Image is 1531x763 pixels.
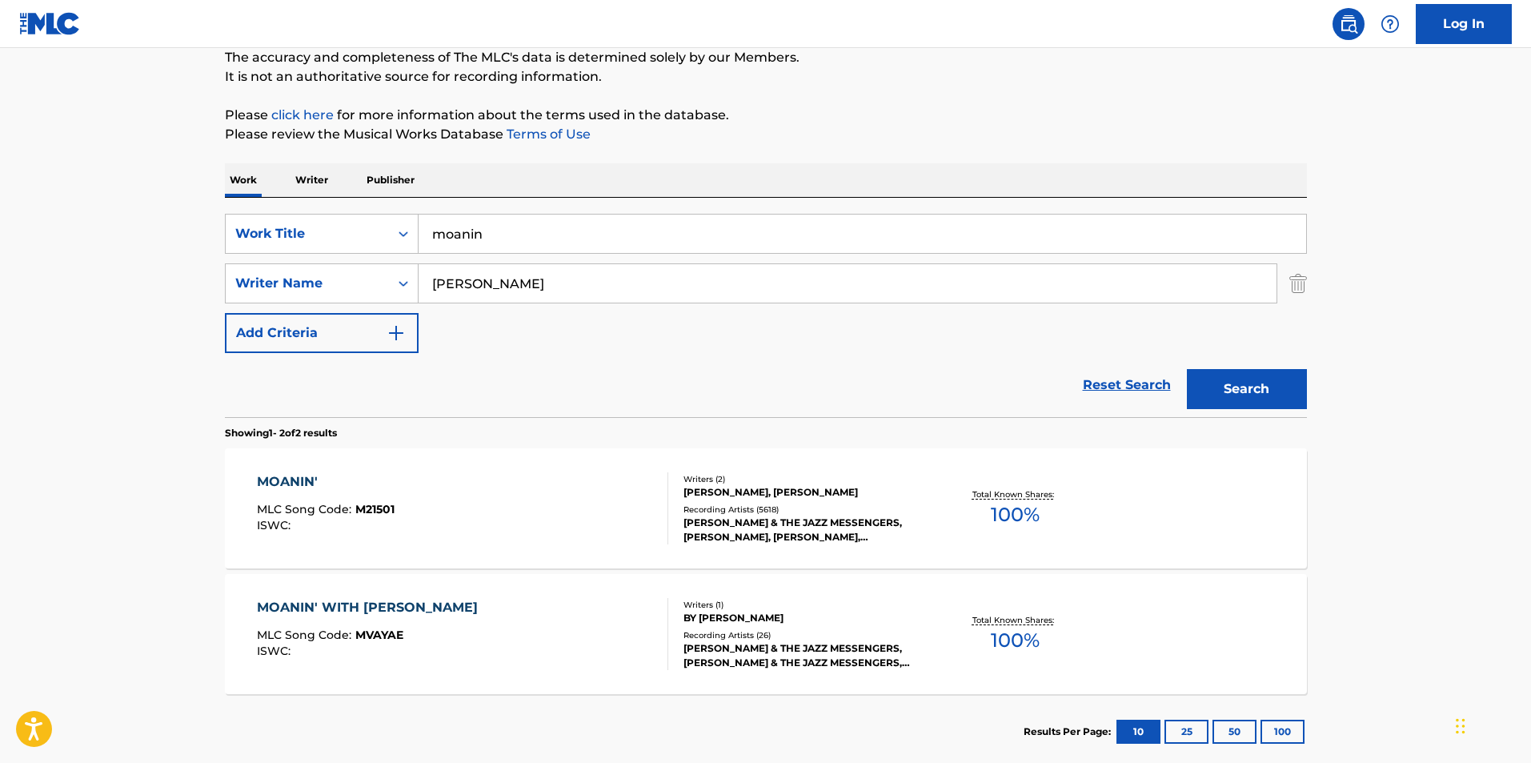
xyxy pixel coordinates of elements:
button: 100 [1260,720,1305,744]
div: Recording Artists ( 26 ) [683,629,925,641]
span: 100 % [991,500,1040,529]
p: Work [225,163,262,197]
span: MVAYAE [355,628,403,642]
img: Delete Criterion [1289,263,1307,303]
div: Work Title [235,224,379,243]
button: 25 [1164,720,1208,744]
div: Writers ( 1 ) [683,599,925,611]
div: Drag [1456,702,1465,750]
a: MOANIN' WITH [PERSON_NAME]MLC Song Code:MVAYAEISWC:Writers (1)BY [PERSON_NAME]Recording Artists (... [225,574,1307,694]
div: BY [PERSON_NAME] [683,611,925,625]
span: MLC Song Code : [257,502,355,516]
p: Please for more information about the terms used in the database. [225,106,1307,125]
a: MOANIN'MLC Song Code:M21501ISWC:Writers (2)[PERSON_NAME], [PERSON_NAME]Recording Artists (5618)[P... [225,448,1307,568]
div: Recording Artists ( 5618 ) [683,504,925,516]
span: 100 % [991,626,1040,655]
p: It is not an authoritative source for recording information. [225,67,1307,86]
img: 9d2ae6d4665cec9f34b9.svg [387,323,406,343]
div: Help [1374,8,1406,40]
span: M21501 [355,502,395,516]
button: 10 [1116,720,1160,744]
p: Total Known Shares: [972,614,1058,626]
p: Showing 1 - 2 of 2 results [225,426,337,440]
p: The accuracy and completeness of The MLC's data is determined solely by our Members. [225,48,1307,67]
img: help [1381,14,1400,34]
div: Writer Name [235,274,379,293]
img: MLC Logo [19,12,81,35]
p: Results Per Page: [1024,725,1115,739]
div: MOANIN' WITH [PERSON_NAME] [257,598,486,617]
button: Search [1187,369,1307,409]
button: 50 [1212,720,1256,744]
div: MOANIN' [257,472,395,492]
span: MLC Song Code : [257,628,355,642]
p: Total Known Shares: [972,488,1058,500]
span: ISWC : [257,518,295,532]
div: Writers ( 2 ) [683,473,925,485]
img: search [1339,14,1358,34]
div: [PERSON_NAME] & THE JAZZ MESSENGERS, [PERSON_NAME] & THE JAZZ MESSENGERS, [PERSON_NAME] & THE JAZ... [683,641,925,670]
button: Add Criteria [225,313,419,353]
div: [PERSON_NAME] & THE JAZZ MESSENGERS, [PERSON_NAME], [PERSON_NAME], [PERSON_NAME] & THE JAZZ MESSE... [683,516,925,544]
div: [PERSON_NAME], [PERSON_NAME] [683,485,925,500]
a: Log In [1416,4,1512,44]
a: Terms of Use [503,126,591,142]
form: Search Form [225,214,1307,417]
p: Writer [291,163,333,197]
p: Publisher [362,163,419,197]
a: click here [271,107,334,122]
iframe: Chat Widget [1451,686,1531,763]
span: ISWC : [257,644,295,658]
a: Reset Search [1075,367,1179,403]
p: Please review the Musical Works Database [225,125,1307,144]
a: Public Search [1333,8,1365,40]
